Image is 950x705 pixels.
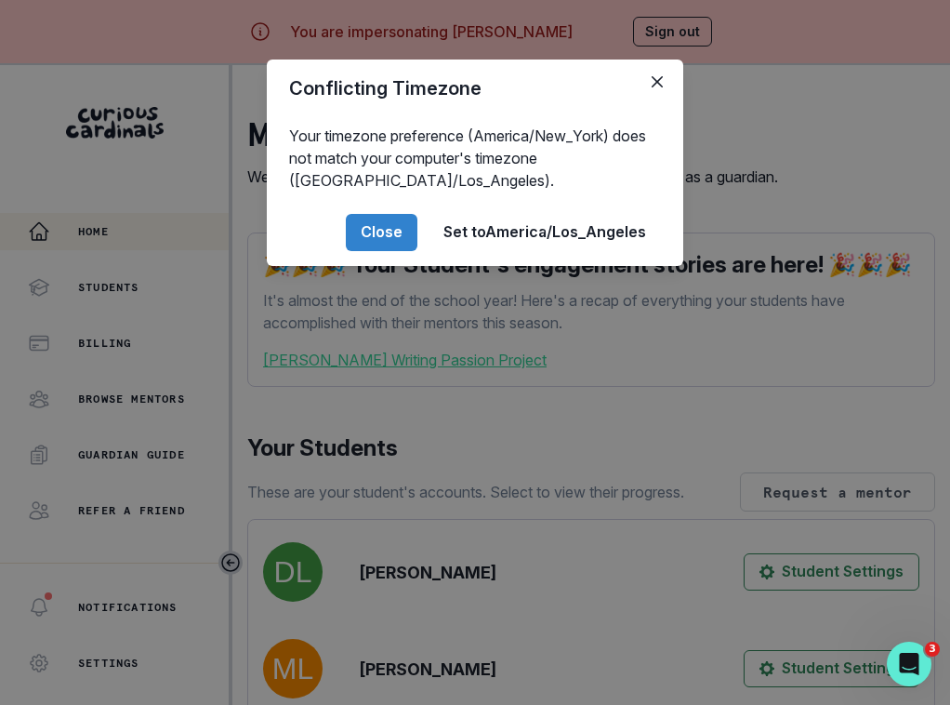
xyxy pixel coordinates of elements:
button: Set toAmerica/Los_Angeles [429,214,661,251]
iframe: Intercom live chat [887,642,931,686]
span: 3 [925,642,940,657]
div: Your timezone preference (America/New_York) does not match your computer's timezone ([GEOGRAPHIC_... [267,117,683,199]
header: Conflicting Timezone [267,60,683,117]
button: Close [346,214,417,251]
button: Close [642,67,672,97]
